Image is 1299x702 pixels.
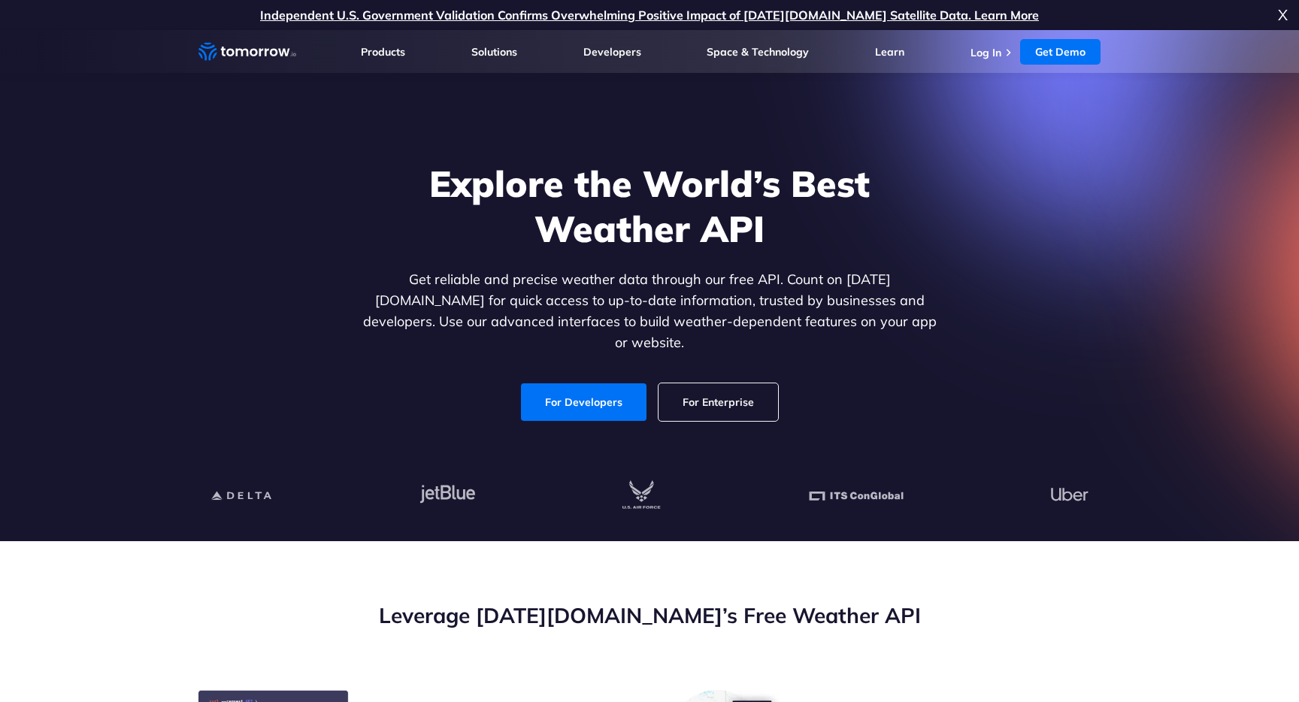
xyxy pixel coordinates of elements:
h2: Leverage [DATE][DOMAIN_NAME]’s Free Weather API [198,601,1101,630]
a: Learn [875,45,904,59]
h1: Explore the World’s Best Weather API [359,161,940,251]
a: Independent U.S. Government Validation Confirms Overwhelming Positive Impact of [DATE][DOMAIN_NAM... [260,8,1039,23]
a: For Developers [521,383,646,421]
a: Space & Technology [707,45,809,59]
a: Home link [198,41,296,63]
p: Get reliable and precise weather data through our free API. Count on [DATE][DOMAIN_NAME] for quic... [359,269,940,353]
a: Developers [583,45,641,59]
a: Log In [970,46,1001,59]
a: Products [361,45,405,59]
a: Solutions [471,45,517,59]
a: For Enterprise [659,383,778,421]
a: Get Demo [1020,39,1101,65]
